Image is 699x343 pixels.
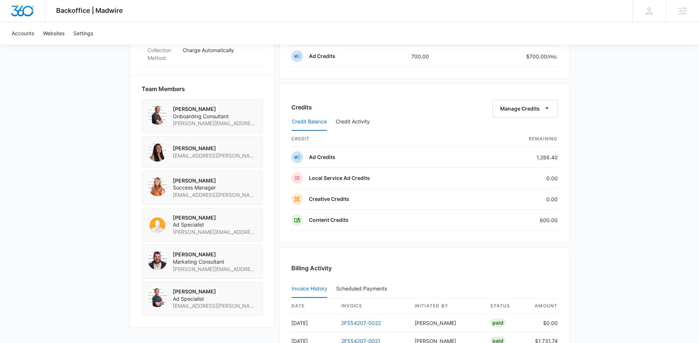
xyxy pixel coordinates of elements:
[148,214,167,233] img: kyl Davis
[292,113,327,131] button: Credit Balance
[309,174,370,182] p: Local Service Ad Credits
[173,258,256,266] span: Marketing Consultant
[173,105,256,113] p: [PERSON_NAME]
[173,288,256,295] p: [PERSON_NAME]
[173,120,256,127] span: [PERSON_NAME][EMAIL_ADDRESS][PERSON_NAME][DOMAIN_NAME]
[480,131,558,147] th: Remaining
[490,318,506,327] div: Paid
[173,251,256,258] p: [PERSON_NAME]
[173,152,256,159] span: [EMAIL_ADDRESS][PERSON_NAME][DOMAIN_NAME]
[547,53,558,59] span: /mo.
[148,288,167,307] img: Chase Hawkinson
[528,298,558,314] th: amount
[173,266,256,273] span: [PERSON_NAME][EMAIL_ADDRESS][PERSON_NAME][DOMAIN_NAME]
[148,105,167,124] img: Tyler Brungardt
[335,298,409,314] th: invoice
[336,286,390,291] div: Scheduled Payments
[173,295,256,303] span: Ad Specialist
[405,46,468,67] td: 700.00
[173,228,256,236] span: [PERSON_NAME][EMAIL_ADDRESS][DOMAIN_NAME]
[309,216,349,224] p: Content Credits
[291,264,558,272] h3: Billing Activity
[173,177,256,184] p: [PERSON_NAME]
[341,320,381,326] a: 2F554207-0022
[183,46,257,54] p: Charge Automatically
[148,46,177,62] dt: Collection Method
[309,195,349,203] p: Creative Credits
[142,42,263,66] div: Collection MethodCharge Automatically
[292,280,327,298] button: Invoice History
[173,214,256,221] p: [PERSON_NAME]
[409,314,484,332] td: [PERSON_NAME]
[148,251,167,270] img: Dave Holzapfel
[484,298,528,314] th: status
[173,184,256,191] span: Success Manager
[148,142,167,162] img: Audriana Talamantes
[142,84,185,93] span: Team Members
[148,177,167,196] img: Kenzie Ryan
[528,314,558,332] td: $0.00
[173,191,256,199] span: [EMAIL_ADDRESS][PERSON_NAME][DOMAIN_NAME]
[523,53,558,60] p: $700.00
[309,154,335,161] p: Ad Credits
[480,147,558,168] td: 1,288.40
[56,7,123,14] span: Backoffice | Madwire
[173,145,256,152] p: [PERSON_NAME]
[291,103,312,112] h3: Credits
[7,22,39,44] a: Accounts
[173,302,256,310] span: [EMAIL_ADDRESS][PERSON_NAME][DOMAIN_NAME]
[291,298,335,314] th: date
[291,314,335,332] td: [DATE]
[39,22,69,44] a: Websites
[480,168,558,189] td: 0.00
[291,131,480,147] th: credit
[173,113,256,120] span: Onboarding Consultant
[492,100,558,118] button: Manage Credits
[480,189,558,210] td: 0.00
[69,22,98,44] a: Settings
[336,113,370,131] button: Credit Activity
[480,210,558,231] td: 600.00
[409,298,484,314] th: Initiated By
[173,221,256,228] span: Ad Specialist
[309,53,335,60] p: Ad Credits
